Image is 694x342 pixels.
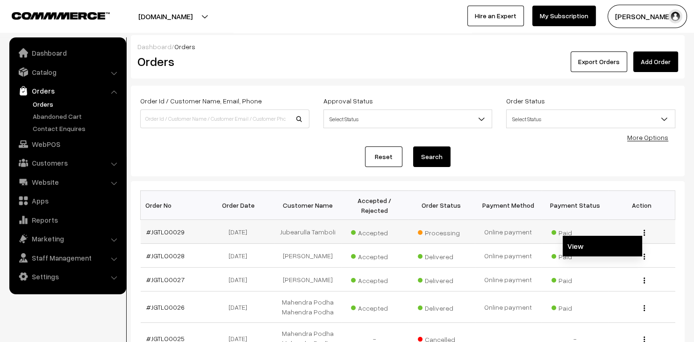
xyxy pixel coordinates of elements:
[12,192,123,209] a: Apps
[365,146,402,167] a: Reset
[551,226,598,238] span: Paid
[506,96,545,106] label: Order Status
[467,6,524,26] a: Hire an Expert
[137,54,308,69] h2: Orders
[571,51,627,72] button: Export Orders
[146,303,185,311] a: #JGTLO0026
[475,244,542,268] td: Online payment
[475,191,542,220] th: Payment Method
[644,230,645,236] img: Menu
[274,268,341,291] td: [PERSON_NAME]
[506,109,675,128] span: Select Status
[30,111,123,121] a: Abandoned Cart
[563,236,642,256] a: View
[12,44,123,61] a: Dashboard
[475,268,542,291] td: Online payment
[418,273,465,285] span: Delivered
[351,226,398,238] span: Accepted
[174,43,195,51] span: Orders
[274,291,341,323] td: Mahendra Podha Mahendra Podha
[532,6,596,26] a: My Subscription
[551,273,598,285] span: Paid
[146,228,185,236] a: #JGTLO0029
[542,191,608,220] th: Payment Status
[12,136,123,153] a: WebPOS
[644,277,645,284] img: Menu
[475,291,542,323] td: Online payment
[12,82,123,99] a: Orders
[106,5,225,28] button: [DOMAIN_NAME]
[141,191,207,220] th: Order No
[274,220,341,244] td: Jubearulla Tamboli
[644,305,645,311] img: Menu
[351,301,398,313] span: Accepted
[140,109,309,128] input: Order Id / Customer Name / Customer Email / Customer Phone
[413,146,451,167] button: Search
[341,191,408,220] th: Accepted / Rejected
[627,133,668,141] a: More Options
[274,244,341,268] td: [PERSON_NAME]
[408,191,475,220] th: Order Status
[30,124,123,133] a: Contact Enquires
[146,276,185,284] a: #JGTLO0027
[12,9,93,21] a: COMMMERCE
[12,154,123,171] a: Customers
[207,220,274,244] td: [DATE]
[207,268,274,291] td: [DATE]
[644,254,645,260] img: Menu
[12,64,123,80] a: Catalog
[608,191,675,220] th: Action
[475,220,542,244] td: Online payment
[12,249,123,266] a: Staff Management
[12,268,123,285] a: Settings
[351,249,398,262] span: Accepted
[30,99,123,109] a: Orders
[274,191,341,220] th: Customer Name
[12,211,123,228] a: Reports
[351,273,398,285] span: Accepted
[12,230,123,247] a: Marketing
[207,291,274,323] td: [DATE]
[137,43,172,51] a: Dashboard
[608,5,687,28] button: [PERSON_NAME]…
[418,249,465,262] span: Delivered
[551,249,598,262] span: Paid
[12,12,110,19] img: COMMMERCE
[207,244,274,268] td: [DATE]
[207,191,274,220] th: Order Date
[551,301,598,313] span: Paid
[668,9,682,23] img: user
[140,96,262,106] label: Order Id / Customer Name, Email, Phone
[323,109,493,128] span: Select Status
[12,174,123,190] a: Website
[323,96,373,106] label: Approval Status
[418,226,465,238] span: Processing
[507,111,675,127] span: Select Status
[633,51,678,72] a: Add Order
[324,111,492,127] span: Select Status
[418,301,465,313] span: Delivered
[146,252,185,260] a: #JGTLO0028
[137,42,678,51] div: /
